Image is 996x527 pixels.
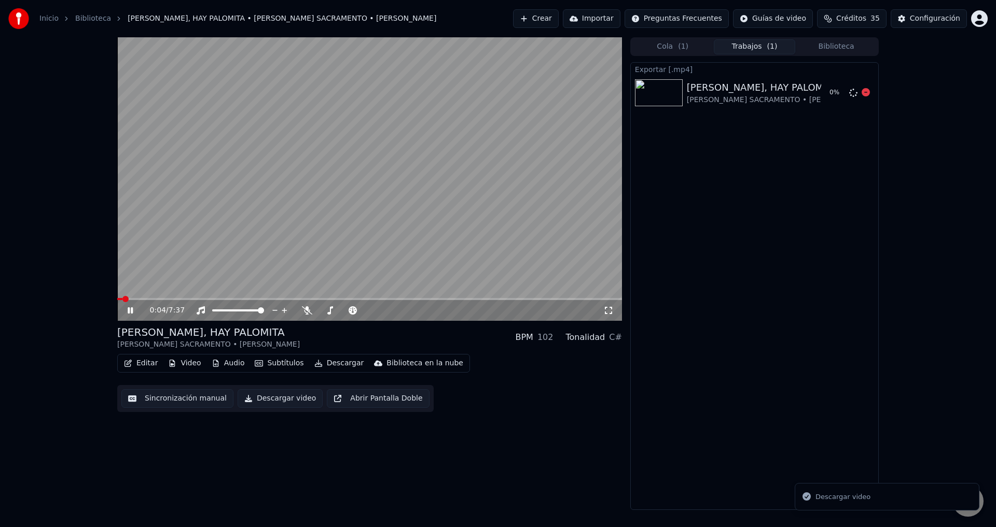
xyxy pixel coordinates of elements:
div: / [150,305,175,316]
span: 0:04 [150,305,166,316]
span: ( 1 ) [767,41,778,52]
button: Editar [120,356,162,371]
span: Créditos [836,13,866,24]
div: [PERSON_NAME] SACRAMENTO • [PERSON_NAME] [117,339,300,350]
button: Importar [563,9,620,28]
div: 0 % [829,89,845,97]
span: ( 1 ) [678,41,688,52]
button: Descargar video [238,389,323,408]
div: 102 [537,331,554,344]
div: Descargar video [815,492,870,502]
div: Biblioteca en la nube [386,358,463,368]
img: youka [8,8,29,29]
span: [PERSON_NAME], HAY PALOMITA • [PERSON_NAME] SACRAMENTO • [PERSON_NAME] [128,13,436,24]
span: 35 [870,13,880,24]
div: [PERSON_NAME], HAY PALOMITA [687,80,869,95]
button: Crear [513,9,559,28]
button: Descargar [310,356,368,371]
nav: breadcrumb [39,13,436,24]
button: Cola [632,39,714,54]
button: Preguntas Frecuentes [625,9,729,28]
button: Subtítulos [251,356,308,371]
span: 7:37 [169,305,185,316]
a: Inicio [39,13,59,24]
button: Trabajos [714,39,796,54]
button: Configuración [891,9,967,28]
button: Video [164,356,205,371]
div: [PERSON_NAME] SACRAMENTO • [PERSON_NAME] [687,95,869,105]
div: Configuración [910,13,960,24]
div: [PERSON_NAME], HAY PALOMITA [117,325,300,339]
button: Biblioteca [795,39,877,54]
button: Sincronización manual [121,389,233,408]
button: Guías de video [733,9,813,28]
div: C# [609,331,622,344]
button: Créditos35 [817,9,887,28]
div: Exportar [.mp4] [631,63,878,75]
div: BPM [515,331,533,344]
div: Tonalidad [565,331,605,344]
button: Audio [208,356,249,371]
button: Abrir Pantalla Doble [327,389,429,408]
a: Biblioteca [75,13,111,24]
